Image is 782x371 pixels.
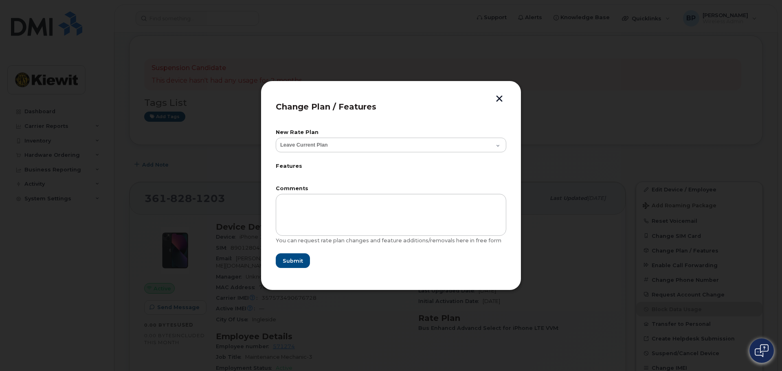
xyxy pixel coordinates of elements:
div: You can request rate plan changes and feature additions/removals here in free form [276,237,506,244]
label: New Rate Plan [276,130,506,135]
label: Comments [276,186,506,191]
span: Change Plan / Features [276,102,376,112]
button: Submit [276,253,310,268]
label: Features [276,164,506,169]
span: Submit [283,257,303,265]
img: Open chat [755,344,769,357]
